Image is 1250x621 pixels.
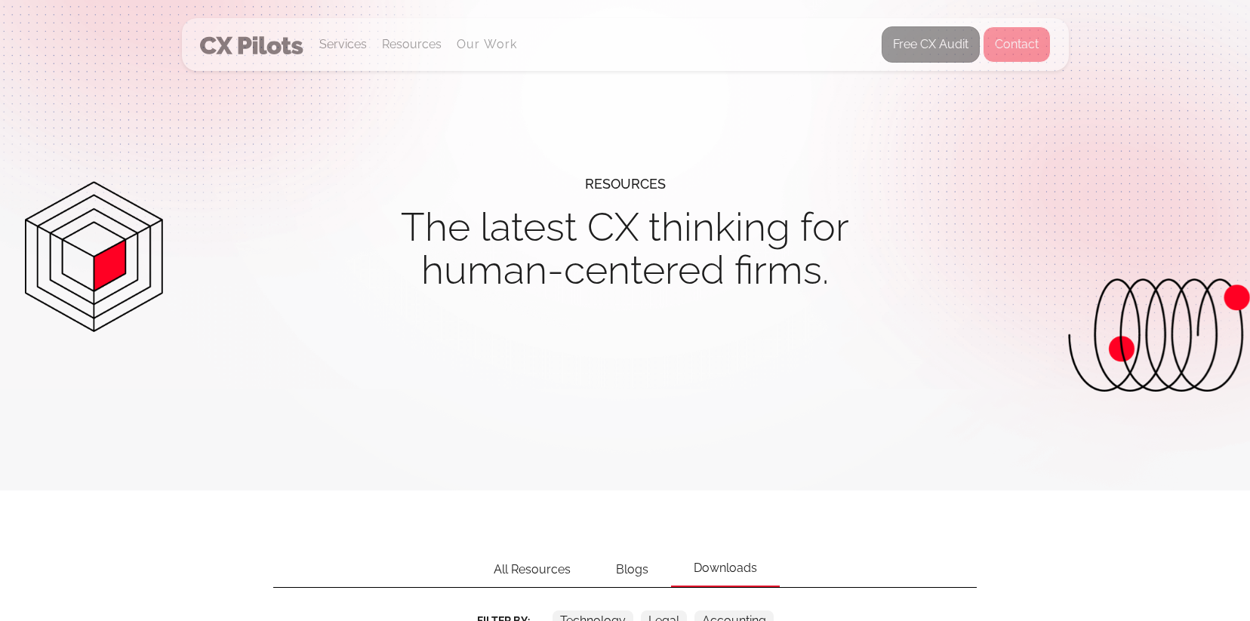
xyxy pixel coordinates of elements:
[382,34,442,55] div: Resources
[671,551,780,587] div: Downloads
[882,26,980,63] a: Free CX Audit
[457,38,518,51] a: Our Work
[983,26,1051,63] a: Contact
[282,205,968,291] h1: The latest CX thinking for human-centered firms.
[585,162,666,205] div: resources
[471,552,593,587] div: All Resources
[382,19,442,70] div: Resources
[319,34,367,55] div: Services
[319,19,367,70] div: Services
[593,552,671,587] div: Blogs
